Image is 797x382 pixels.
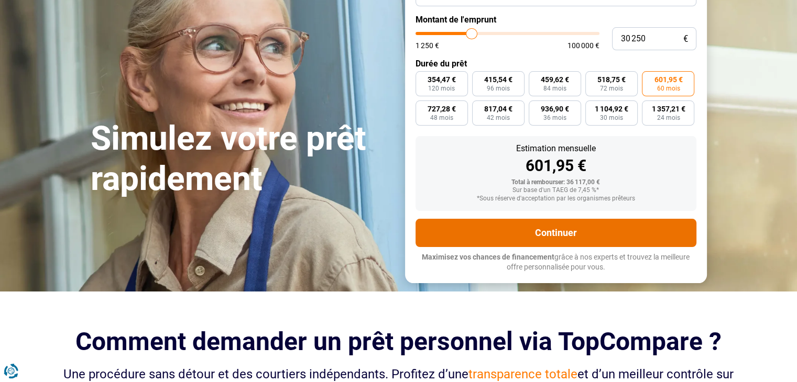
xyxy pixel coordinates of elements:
span: 727,28 € [428,105,456,113]
span: Maximisez vos chances de financement [422,253,554,261]
span: 1 357,21 € [651,105,685,113]
span: 459,62 € [541,76,569,83]
span: 415,54 € [484,76,512,83]
button: Continuer [416,219,696,247]
span: 42 mois [487,115,510,121]
span: 817,04 € [484,105,512,113]
div: Sur base d'un TAEG de 7,45 %* [424,187,688,194]
span: 96 mois [487,85,510,92]
span: 72 mois [600,85,623,92]
div: Total à rembourser: 36 117,00 € [424,179,688,186]
span: 36 mois [543,115,566,121]
p: grâce à nos experts et trouvez la meilleure offre personnalisée pour vous. [416,252,696,273]
span: € [683,35,688,43]
span: 24 mois [657,115,680,121]
span: 1 250 € [416,42,439,49]
div: *Sous réserve d'acceptation par les organismes prêteurs [424,195,688,203]
span: 1 104,92 € [595,105,628,113]
span: 84 mois [543,85,566,92]
span: 601,95 € [654,76,682,83]
span: 60 mois [657,85,680,92]
span: 100 000 € [567,42,599,49]
h2: Comment demander un prêt personnel via TopCompare ? [59,327,738,356]
span: transparence totale [468,367,577,381]
div: Estimation mensuelle [424,144,688,153]
label: Durée du prêt [416,59,696,69]
span: 354,47 € [428,76,456,83]
h1: Simulez votre prêt rapidement [91,119,392,199]
span: 30 mois [600,115,623,121]
div: 601,95 € [424,158,688,174]
span: 518,75 € [597,76,626,83]
span: 936,90 € [541,105,569,113]
span: 120 mois [428,85,455,92]
span: 48 mois [430,115,453,121]
label: Montant de l'emprunt [416,15,696,25]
